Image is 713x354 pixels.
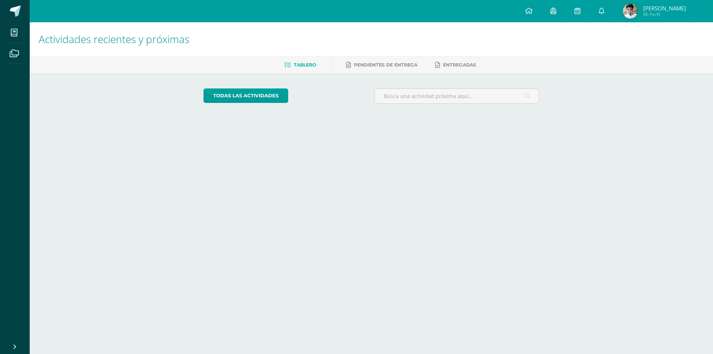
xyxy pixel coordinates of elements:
[39,32,189,46] span: Actividades recientes y próximas
[435,59,476,71] a: Entregadas
[354,62,417,68] span: Pendientes de entrega
[204,88,288,103] a: todas las Actividades
[346,59,417,71] a: Pendientes de entrega
[294,62,316,68] span: Tablero
[443,62,476,68] span: Entregadas
[375,89,539,103] input: Busca una actividad próxima aquí...
[623,4,638,19] img: f5a7890e328ae7442cc6d19ff8e7abc7.png
[643,11,686,17] span: Mi Perfil
[643,4,686,12] span: [PERSON_NAME]
[284,59,316,71] a: Tablero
